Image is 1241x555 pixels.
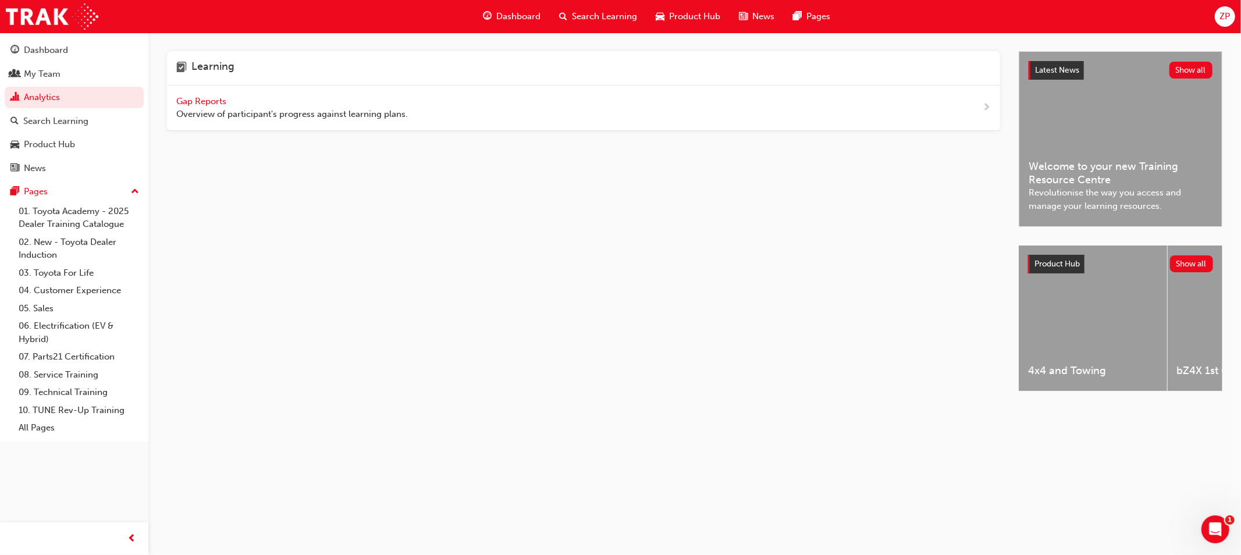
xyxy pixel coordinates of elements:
[14,317,144,348] a: 06. Electrification (EV & Hybrid)
[23,115,88,128] div: Search Learning
[559,9,567,24] span: search-icon
[5,40,144,61] a: Dashboard
[14,366,144,384] a: 08. Service Training
[646,5,730,29] a: car-iconProduct Hub
[1225,515,1235,525] span: 1
[131,184,139,200] span: up-icon
[5,63,144,85] a: My Team
[1215,6,1235,27] button: ZP
[14,383,144,401] a: 09. Technical Training
[24,185,48,198] div: Pages
[6,3,98,30] img: Trak
[176,61,187,76] span: learning-icon
[10,116,19,127] span: search-icon
[10,45,19,56] span: guage-icon
[793,9,802,24] span: pages-icon
[739,9,748,24] span: news-icon
[10,187,19,197] span: pages-icon
[1019,246,1167,391] a: 4x4 and Towing
[474,5,550,29] a: guage-iconDashboard
[1035,65,1079,75] span: Latest News
[1029,61,1212,80] a: Latest NewsShow all
[5,158,144,179] a: News
[24,162,46,175] div: News
[10,163,19,174] span: news-icon
[784,5,840,29] a: pages-iconPages
[1029,160,1212,186] span: Welcome to your new Training Resource Centre
[14,419,144,437] a: All Pages
[982,101,991,115] span: next-icon
[5,181,144,202] button: Pages
[191,61,234,76] h4: Learning
[128,532,137,546] span: prev-icon
[806,10,830,23] span: Pages
[14,401,144,419] a: 10. TUNE Rev-Up Training
[24,138,75,151] div: Product Hub
[176,108,408,121] span: Overview of participant's progress against learning plans.
[14,233,144,264] a: 02. New - Toyota Dealer Induction
[10,69,19,80] span: people-icon
[5,87,144,108] a: Analytics
[496,10,541,23] span: Dashboard
[1029,186,1212,212] span: Revolutionise the way you access and manage your learning resources.
[14,202,144,233] a: 01. Toyota Academy - 2025 Dealer Training Catalogue
[167,86,1000,131] a: Gap Reports Overview of participant's progress against learning plans.next-icon
[5,111,144,132] a: Search Learning
[176,96,229,106] span: Gap Reports
[1169,62,1213,79] button: Show all
[483,9,492,24] span: guage-icon
[14,300,144,318] a: 05. Sales
[5,37,144,181] button: DashboardMy TeamAnalyticsSearch LearningProduct HubNews
[1019,51,1222,227] a: Latest NewsShow allWelcome to your new Training Resource CentreRevolutionise the way you access a...
[24,67,61,81] div: My Team
[1219,10,1230,23] span: ZP
[1028,364,1158,378] span: 4x4 and Towing
[10,92,19,103] span: chart-icon
[1201,515,1229,543] iframe: Intercom live chat
[14,264,144,282] a: 03. Toyota For Life
[669,10,720,23] span: Product Hub
[5,134,144,155] a: Product Hub
[1028,255,1213,273] a: Product HubShow all
[550,5,646,29] a: search-iconSearch Learning
[10,140,19,150] span: car-icon
[572,10,637,23] span: Search Learning
[14,348,144,366] a: 07. Parts21 Certification
[1034,259,1080,269] span: Product Hub
[14,282,144,300] a: 04. Customer Experience
[730,5,784,29] a: news-iconNews
[656,9,664,24] span: car-icon
[24,44,68,57] div: Dashboard
[1170,255,1214,272] button: Show all
[752,10,774,23] span: News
